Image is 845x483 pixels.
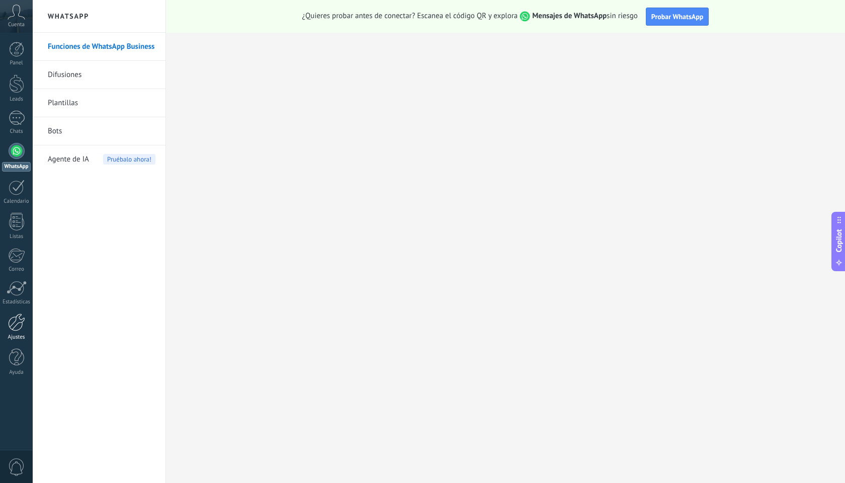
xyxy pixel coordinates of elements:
li: Funciones de WhatsApp Business [33,33,165,61]
li: Difusiones [33,61,165,89]
span: Agente de IA [48,145,89,174]
a: Funciones de WhatsApp Business [48,33,155,61]
span: Probar WhatsApp [651,12,704,21]
div: Leads [2,96,31,103]
span: ¿Quieres probar antes de conectar? Escanea el código QR y explora sin riesgo [302,11,638,22]
div: Estadísticas [2,299,31,305]
a: Bots [48,117,155,145]
div: Listas [2,233,31,240]
a: Agente de IAPruébalo ahora! [48,145,155,174]
div: Ayuda [2,369,31,376]
div: Panel [2,60,31,66]
div: Calendario [2,198,31,205]
div: Chats [2,128,31,135]
li: Plantillas [33,89,165,117]
div: Correo [2,266,31,273]
span: Pruébalo ahora! [103,154,155,165]
a: Plantillas [48,89,155,117]
strong: Mensajes de WhatsApp [532,11,607,21]
li: Agente de IA [33,145,165,173]
span: Cuenta [8,22,25,28]
span: Copilot [834,229,844,253]
button: Probar WhatsApp [646,8,709,26]
li: Bots [33,117,165,145]
div: WhatsApp [2,162,31,172]
a: Difusiones [48,61,155,89]
div: Ajustes [2,334,31,341]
